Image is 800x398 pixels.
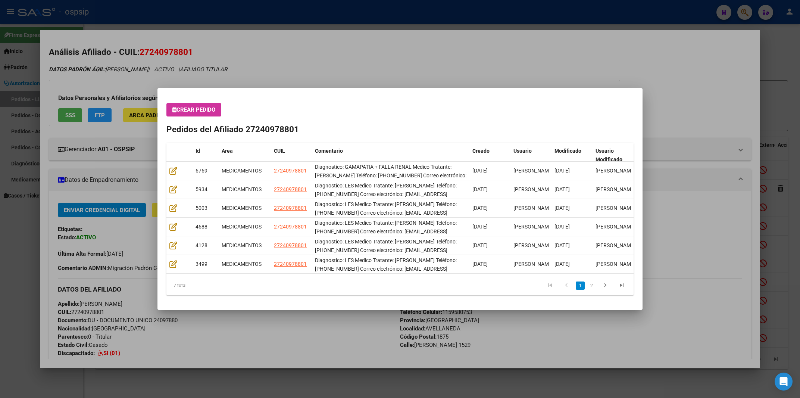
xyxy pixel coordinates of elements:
[554,148,581,154] span: Modificado
[472,242,488,248] span: [DATE]
[513,168,553,174] span: [PERSON_NAME]
[196,148,200,154] span: Id
[274,186,307,192] span: 27240978801
[596,205,635,211] span: [PERSON_NAME]
[513,148,532,154] span: Usuario
[596,186,635,192] span: [PERSON_NAME]
[271,143,312,168] datatable-header-cell: CUIL
[196,242,207,248] span: 4128
[222,186,262,192] span: MEDICAMENTOS
[554,168,570,174] span: [DATE]
[472,205,488,211] span: [DATE]
[596,168,635,174] span: [PERSON_NAME]
[222,205,262,211] span: MEDICAMENTOS
[559,282,574,290] a: go to previous page
[196,186,207,192] span: 5934
[274,205,307,211] span: 27240978801
[196,168,207,174] span: 6769
[222,168,262,174] span: MEDICAMENTOS
[596,261,635,267] span: [PERSON_NAME]
[596,224,635,230] span: [PERSON_NAME]
[554,224,570,230] span: [DATE]
[315,183,461,214] span: Diagnostico: LES Medico Tratante: Silvina Gimenez Teléfono: 11-5338-5853 Correo electrónico: requ...
[315,239,457,262] span: Diagnostico: LES Medico Tratante: Silvina Gimenez Teléfono: 11-5338-5853 Correo electrónico: requ...
[576,282,585,290] a: 1
[596,242,635,248] span: [PERSON_NAME]
[587,282,596,290] a: 2
[472,148,490,154] span: Creado
[513,205,553,211] span: [PERSON_NAME]
[222,148,233,154] span: Area
[554,261,570,267] span: [DATE]
[513,242,553,248] span: [PERSON_NAME]
[615,282,629,290] a: go to last page
[274,148,285,154] span: CUIL
[510,143,551,168] datatable-header-cell: Usuario
[315,257,457,280] span: Diagnostico: LES Medico Tratante: Silvina Gimenez Teléfono: 11-5338-5853 Correo electrónico: requ...
[166,123,634,136] h2: Pedidos del Afiliado 27240978801
[222,242,262,248] span: MEDICAMENTOS
[596,148,622,162] span: Usuario Modificado
[472,186,488,192] span: [DATE]
[274,242,307,248] span: 27240978801
[274,168,307,174] span: 27240978801
[196,224,207,230] span: 4688
[222,224,262,230] span: MEDICAMENTOS
[513,261,553,267] span: [PERSON_NAME]
[222,261,262,267] span: MEDICAMENTOS
[472,224,488,230] span: [DATE]
[166,103,221,116] button: Crear Pedido
[315,148,343,154] span: Comentario
[312,143,469,168] datatable-header-cell: Comentario
[196,261,207,267] span: 3499
[472,261,488,267] span: [DATE]
[554,186,570,192] span: [DATE]
[551,143,593,168] datatable-header-cell: Modificado
[775,373,793,391] div: Open Intercom Messenger
[315,201,457,224] span: Diagnostico: LES Medico Tratante: Silvina Gimenez Teléfono: 11-5338-5853 Correo electrónico: requ...
[513,186,553,192] span: [PERSON_NAME]
[315,164,466,204] span: Diagnostico: GAMAPATIA + FALLA RENAL Medico Tratante: VALERIA DROUET Teléfono: 11-5338-5853 Corre...
[219,143,271,168] datatable-header-cell: Area
[575,279,586,292] li: page 1
[554,242,570,248] span: [DATE]
[166,276,259,295] div: 7 total
[469,143,510,168] datatable-header-cell: Creado
[543,282,557,290] a: go to first page
[274,261,307,267] span: 27240978801
[472,168,488,174] span: [DATE]
[554,205,570,211] span: [DATE]
[586,279,597,292] li: page 2
[513,224,553,230] span: [PERSON_NAME]
[196,205,207,211] span: 5003
[593,143,634,168] datatable-header-cell: Usuario Modificado
[274,224,307,230] span: 27240978801
[598,282,612,290] a: go to next page
[172,106,215,113] span: Crear Pedido
[193,143,219,168] datatable-header-cell: Id
[315,220,457,243] span: Diagnostico: LES Medico Tratante: Silvina Gimenez Teléfono: 11-5338-5853 Correo electrónico: requ...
